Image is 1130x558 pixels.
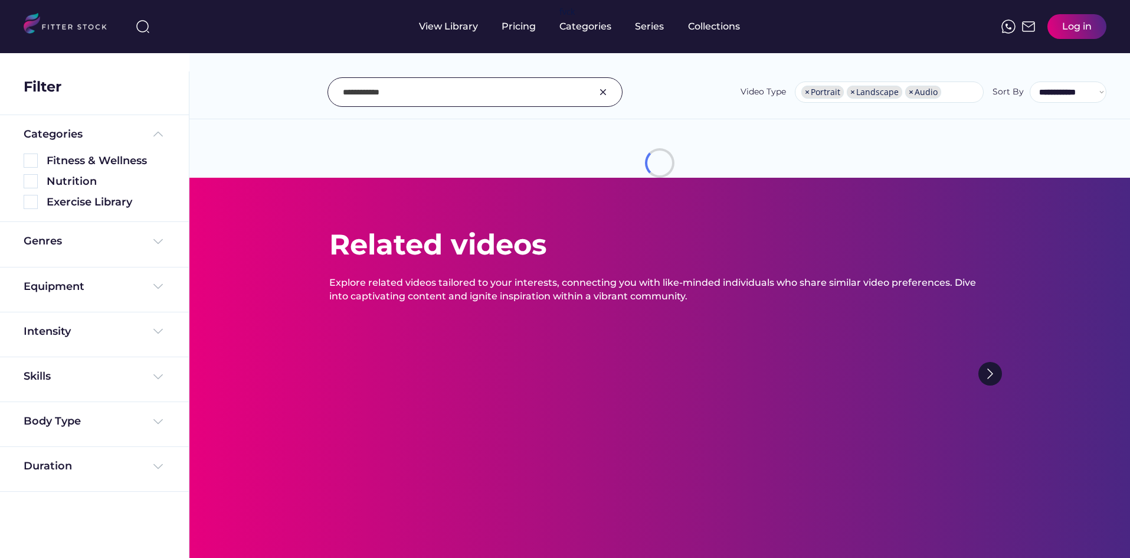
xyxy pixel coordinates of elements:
[909,88,913,96] span: ×
[136,19,150,34] img: search-normal%203.svg
[24,324,71,339] div: Intensity
[1062,20,1092,33] div: Log in
[151,279,165,293] img: Frame%20%284%29.svg
[151,127,165,141] img: Frame%20%285%29.svg
[24,279,84,294] div: Equipment
[24,414,81,429] div: Body Type
[1021,19,1036,34] img: Frame%2051.svg
[502,20,536,33] div: Pricing
[47,195,165,210] div: Exercise Library
[559,6,575,18] div: fvck
[805,88,810,96] span: ×
[635,20,664,33] div: Series
[993,86,1024,98] div: Sort By
[24,234,62,249] div: Genres
[24,174,38,188] img: Rectangle%205126.svg
[24,369,53,384] div: Skills
[151,459,165,474] img: Frame%20%284%29.svg
[1001,19,1016,34] img: meteor-icons_whatsapp%20%281%29.svg
[559,20,611,33] div: Categories
[24,13,117,37] img: LOGO.svg
[24,154,38,168] img: Rectangle%205126.svg
[596,85,610,99] img: Group%201000002326.svg
[24,459,72,474] div: Duration
[850,88,855,96] span: ×
[688,20,740,33] div: Collections
[151,324,165,338] img: Frame%20%284%29.svg
[24,77,61,97] div: Filter
[47,154,165,168] div: Fitness & Wellness
[741,86,786,98] div: Video Type
[151,415,165,429] img: Frame%20%284%29.svg
[47,174,165,189] div: Nutrition
[24,195,38,209] img: Rectangle%205126.svg
[151,370,165,384] img: Frame%20%284%29.svg
[905,86,941,99] li: Audio
[329,276,990,303] div: Explore related videos tailored to your interests, connecting you with like-minded individuals wh...
[151,234,165,249] img: Frame%20%284%29.svg
[847,86,902,99] li: Landscape
[329,225,546,265] div: Related videos
[978,362,1002,386] img: Group%201000002322%20%281%29.svg
[801,86,844,99] li: Portrait
[419,20,478,33] div: View Library
[24,127,83,142] div: Categories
